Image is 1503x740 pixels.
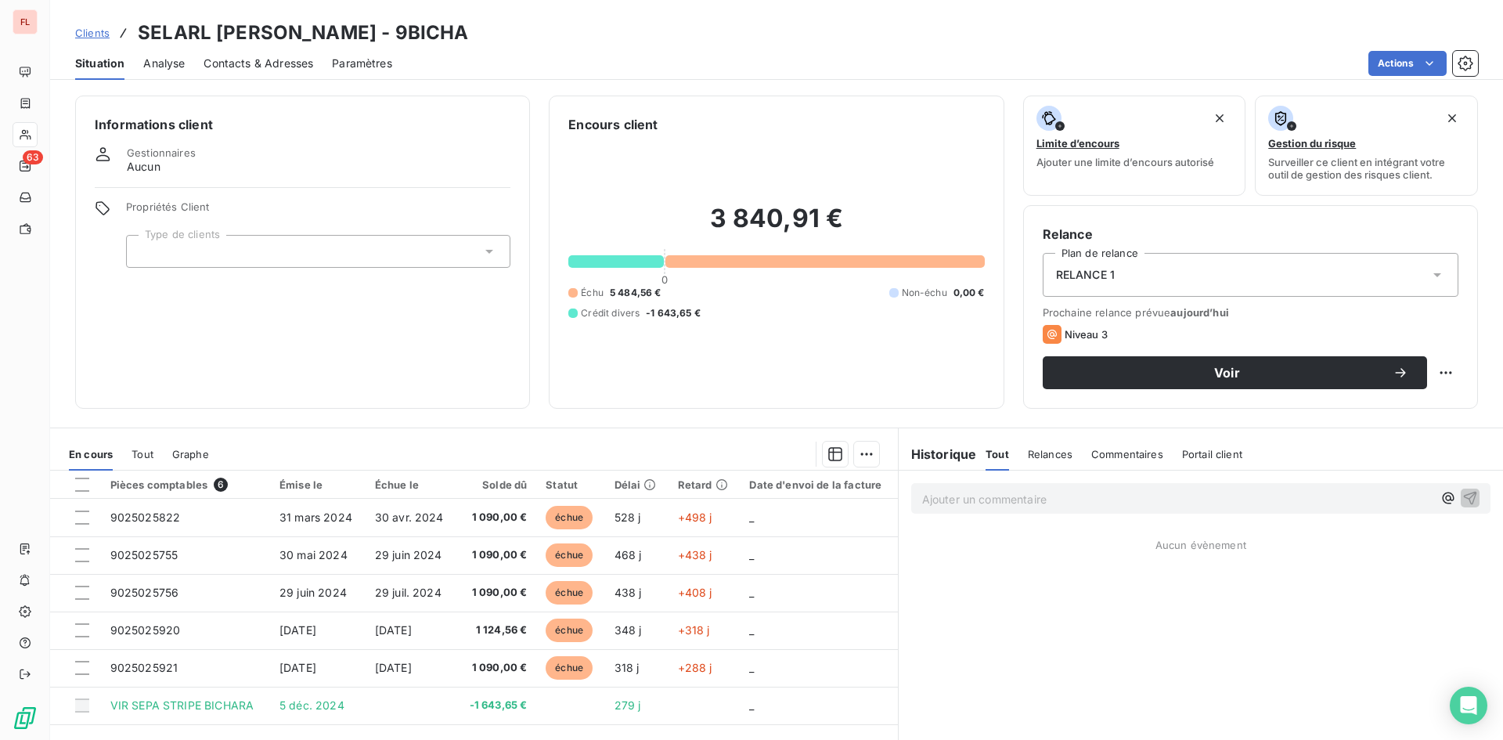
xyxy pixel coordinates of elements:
div: FL [13,9,38,34]
div: Statut [546,478,595,491]
span: 9025025756 [110,586,179,599]
span: 1 090,00 € [466,585,527,601]
span: Aucun [127,159,160,175]
span: 528 j [615,511,641,524]
span: 279 j [615,698,641,712]
span: _ [749,661,754,674]
h2: 3 840,91 € [568,203,984,250]
span: 29 juin 2024 [375,548,442,561]
img: Logo LeanPay [13,706,38,731]
span: Niveau 3 [1065,328,1108,341]
h3: SELARL [PERSON_NAME] - 9BICHA [138,19,468,47]
span: [DATE] [375,623,412,637]
span: 9025025755 [110,548,178,561]
span: 1 124,56 € [466,623,527,638]
span: Analyse [143,56,185,71]
span: 9025025920 [110,623,181,637]
h6: Informations client [95,115,510,134]
div: Solde dû [466,478,527,491]
span: Paramètres [332,56,392,71]
span: Propriétés Client [126,200,510,222]
button: Gestion du risqueSurveiller ce client en intégrant votre outil de gestion des risques client. [1255,96,1478,196]
span: Non-échu [902,286,947,300]
span: Graphe [172,448,209,460]
span: +318 j [678,623,710,637]
span: Tout [986,448,1009,460]
span: 0,00 € [953,286,985,300]
span: Portail client [1182,448,1242,460]
div: Retard [678,478,731,491]
div: Open Intercom Messenger [1450,687,1487,724]
span: aujourd’hui [1170,306,1229,319]
span: Commentaires [1091,448,1163,460]
span: échue [546,656,593,680]
span: Clients [75,27,110,39]
span: [DATE] [279,623,316,637]
span: 9025025822 [110,511,181,524]
span: RELANCE 1 [1056,267,1115,283]
button: Actions [1368,51,1447,76]
span: 63 [23,150,43,164]
span: 1 090,00 € [466,660,527,676]
div: Délai [615,478,659,491]
span: 468 j [615,548,642,561]
div: Pièces comptables [110,478,261,492]
span: Prochaine relance prévue [1043,306,1458,319]
span: Ajouter une limite d’encours autorisé [1036,156,1214,168]
span: +438 j [678,548,712,561]
span: -1 643,65 € [466,698,527,713]
span: 318 j [615,661,640,674]
span: échue [546,543,593,567]
div: Échue le [375,478,448,491]
span: _ [749,623,754,637]
span: 29 juin 2024 [279,586,347,599]
span: Échu [581,286,604,300]
span: Gestionnaires [127,146,196,159]
span: 29 juil. 2024 [375,586,442,599]
span: 1 090,00 € [466,547,527,563]
span: Limite d’encours [1036,137,1119,150]
span: Voir [1061,366,1393,379]
span: [DATE] [375,661,412,674]
span: _ [749,548,754,561]
span: 5 déc. 2024 [279,698,344,712]
span: 5 484,56 € [610,286,661,300]
span: En cours [69,448,113,460]
a: Clients [75,25,110,41]
span: +408 j [678,586,712,599]
span: Aucun évènement [1155,539,1246,551]
span: 9025025921 [110,661,178,674]
span: 1 090,00 € [466,510,527,525]
span: _ [749,586,754,599]
button: Voir [1043,356,1427,389]
span: Contacts & Adresses [204,56,313,71]
span: +288 j [678,661,712,674]
span: Tout [132,448,153,460]
button: Limite d’encoursAjouter une limite d’encours autorisé [1023,96,1246,196]
span: Surveiller ce client en intégrant votre outil de gestion des risques client. [1268,156,1465,181]
span: 31 mars 2024 [279,511,352,524]
span: échue [546,581,593,605]
div: Date d'envoi de la facture [749,478,888,491]
span: _ [749,511,754,524]
span: [DATE] [279,661,316,674]
span: -1 643,65 € [646,306,701,320]
span: VIR SEPA STRIPE BICHARA [110,698,254,712]
span: 348 j [615,623,642,637]
span: 438 j [615,586,642,599]
h6: Historique [899,445,977,464]
span: +498 j [678,511,712,524]
span: 30 mai 2024 [279,548,348,561]
span: Relances [1028,448,1072,460]
span: 6 [214,478,228,492]
span: échue [546,619,593,642]
span: Gestion du risque [1268,137,1356,150]
span: échue [546,506,593,529]
span: _ [749,698,754,712]
span: 30 avr. 2024 [375,511,444,524]
span: 0 [661,273,668,286]
h6: Relance [1043,225,1458,244]
input: Ajouter une valeur [139,244,152,258]
span: Crédit divers [581,306,640,320]
h6: Encours client [568,115,658,134]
